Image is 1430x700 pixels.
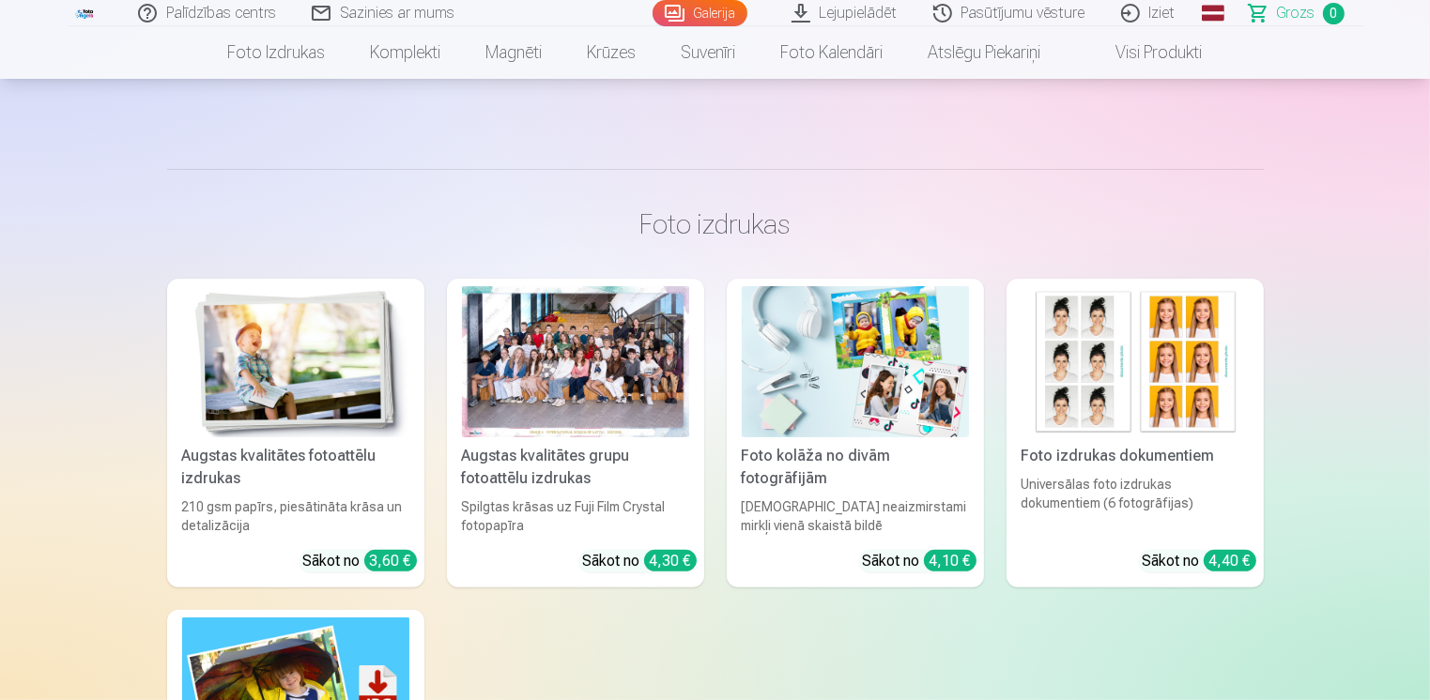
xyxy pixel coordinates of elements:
[175,445,417,490] div: Augstas kvalitātes fotoattēlu izdrukas
[759,26,906,79] a: Foto kalendāri
[1007,279,1264,587] a: Foto izdrukas dokumentiemFoto izdrukas dokumentiemUniversālas foto izdrukas dokumentiem (6 fotogr...
[644,550,697,571] div: 4,30 €
[182,207,1249,241] h3: Foto izdrukas
[75,8,96,19] img: /fa1
[1323,3,1345,24] span: 0
[734,445,976,490] div: Foto kolāža no divām fotogrāfijām
[1022,286,1249,437] img: Foto izdrukas dokumentiem
[1014,475,1256,535] div: Universālas foto izdrukas dokumentiem (6 fotogrāfijas)
[1277,2,1315,24] span: Grozs
[906,26,1064,79] a: Atslēgu piekariņi
[447,279,704,587] a: Augstas kvalitātes grupu fotoattēlu izdrukasSpilgtas krāsas uz Fuji Film Crystal fotopapīraSākot ...
[742,286,969,437] img: Foto kolāža no divām fotogrāfijām
[303,550,417,572] div: Sākot no
[924,550,976,571] div: 4,10 €
[464,26,565,79] a: Magnēti
[182,286,409,437] img: Augstas kvalitātes fotoattēlu izdrukas
[454,497,697,535] div: Spilgtas krāsas uz Fuji Film Crystal fotopapīra
[167,279,424,587] a: Augstas kvalitātes fotoattēlu izdrukasAugstas kvalitātes fotoattēlu izdrukas210 gsm papīrs, piesā...
[364,550,417,571] div: 3,60 €
[1143,550,1256,572] div: Sākot no
[206,26,348,79] a: Foto izdrukas
[1064,26,1225,79] a: Visi produkti
[1204,550,1256,571] div: 4,40 €
[583,550,697,572] div: Sākot no
[727,279,984,587] a: Foto kolāža no divām fotogrāfijāmFoto kolāža no divām fotogrāfijām[DEMOGRAPHIC_DATA] neaizmirstam...
[734,497,976,535] div: [DEMOGRAPHIC_DATA] neaizmirstami mirkļi vienā skaistā bildē
[348,26,464,79] a: Komplekti
[1014,445,1256,467] div: Foto izdrukas dokumentiem
[175,497,417,535] div: 210 gsm papīrs, piesātināta krāsa un detalizācija
[863,550,976,572] div: Sākot no
[454,445,697,490] div: Augstas kvalitātes grupu fotoattēlu izdrukas
[565,26,659,79] a: Krūzes
[659,26,759,79] a: Suvenīri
